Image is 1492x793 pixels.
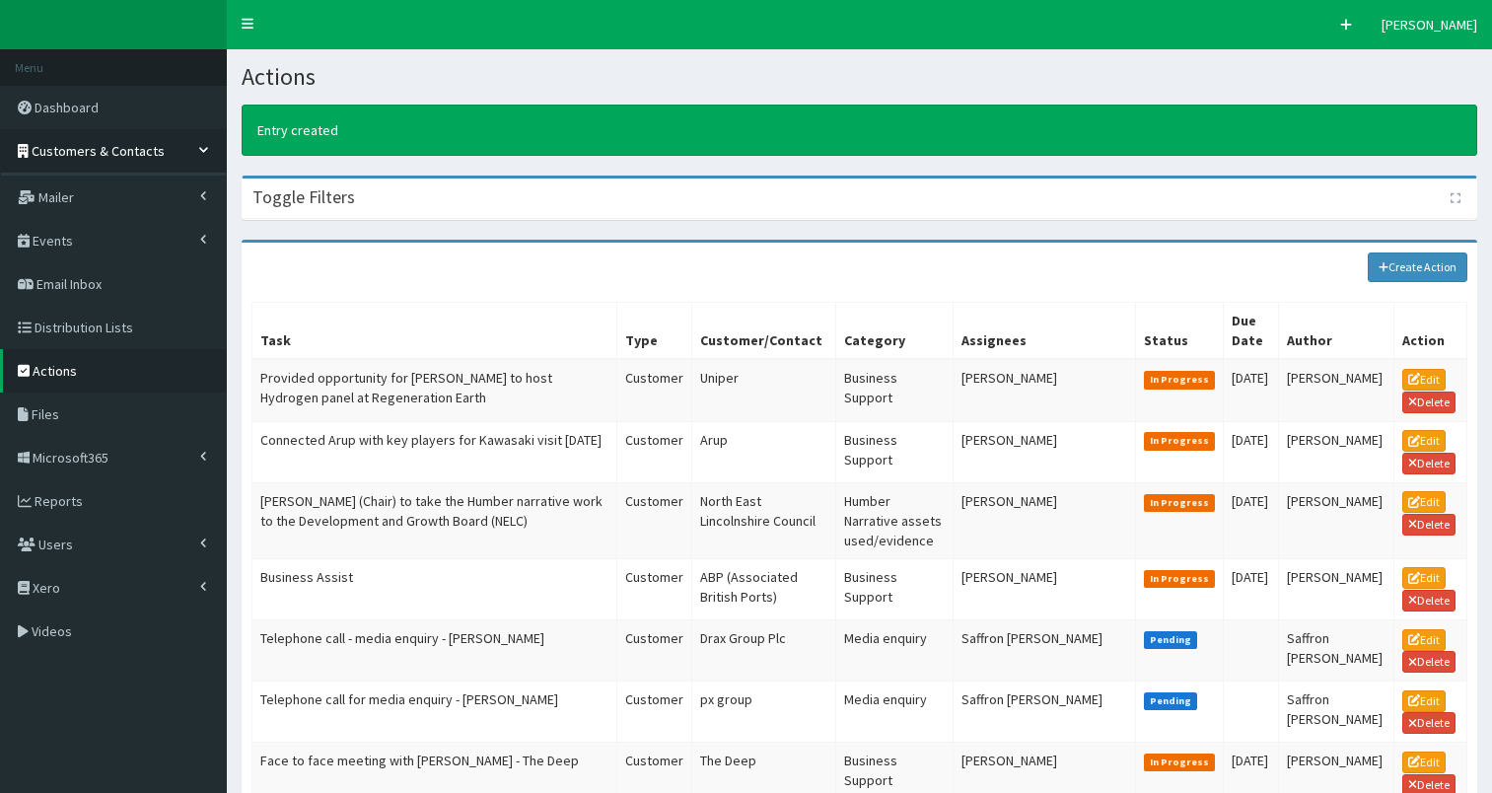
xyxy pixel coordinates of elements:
td: Business Support [836,421,953,482]
h1: Actions [242,64,1477,90]
td: Uniper [691,359,836,421]
td: Provided opportunity for [PERSON_NAME] to host Hydrogen panel at Regeneration Earth [252,359,617,421]
td: Customer [616,421,691,482]
td: [PERSON_NAME] [1278,359,1393,421]
th: Assignees [953,303,1135,360]
td: [DATE] [1224,482,1279,558]
td: Saffron [PERSON_NAME] [953,619,1135,681]
h3: Toggle Filters [252,188,355,206]
td: Arup [691,421,836,482]
td: Media enquiry [836,619,953,681]
td: Business Support [836,558,953,619]
th: Category [836,303,953,360]
span: Files [32,405,59,423]
td: [DATE] [1224,558,1279,619]
th: Task [252,303,617,360]
td: Saffron [PERSON_NAME] [1278,682,1393,743]
th: Due Date [1224,303,1279,360]
span: Xero [33,579,60,597]
th: Status [1135,303,1224,360]
td: [PERSON_NAME] [1278,482,1393,558]
td: Business Support [836,359,953,421]
span: Distribution Lists [35,319,133,336]
td: [PERSON_NAME] [953,421,1135,482]
td: px group [691,682,836,743]
a: Delete [1402,514,1456,536]
td: Drax Group Plc [691,619,836,681]
div: Entry created [242,105,1477,156]
span: Dashboard [35,99,99,116]
a: Edit [1402,629,1446,651]
span: Pending [1144,631,1198,649]
th: Author [1278,303,1393,360]
span: Email Inbox [36,275,102,293]
span: In Progress [1144,754,1216,771]
td: Customer [616,558,691,619]
th: Customer/Contact [691,303,836,360]
a: Delete [1402,651,1456,673]
th: Type [616,303,691,360]
span: Microsoft365 [33,449,108,467]
a: Edit [1402,567,1446,589]
td: [PERSON_NAME] [953,359,1135,421]
span: [PERSON_NAME] [1382,16,1477,34]
span: Events [33,232,73,250]
td: [PERSON_NAME] [1278,558,1393,619]
td: Media enquiry [836,682,953,743]
span: In Progress [1144,570,1216,588]
span: In Progress [1144,494,1216,512]
a: Delete [1402,712,1456,734]
span: Users [38,536,73,553]
span: Videos [32,622,72,640]
td: Saffron [PERSON_NAME] [953,682,1135,743]
span: Mailer [38,188,74,206]
td: Saffron [PERSON_NAME] [1278,619,1393,681]
td: Customer [616,619,691,681]
td: Telephone call for media enquiry - [PERSON_NAME] [252,682,617,743]
a: Delete [1402,590,1456,612]
td: [PERSON_NAME] [1278,421,1393,482]
a: Delete [1402,392,1456,413]
a: Edit [1402,690,1446,712]
td: [DATE] [1224,421,1279,482]
th: Action [1393,303,1466,360]
td: [DATE] [1224,359,1279,421]
a: Create Action [1368,252,1468,282]
span: In Progress [1144,371,1216,389]
a: Edit [1402,491,1446,513]
span: Reports [35,492,83,510]
td: Business Assist [252,558,617,619]
td: Customer [616,359,691,421]
span: Customers & Contacts [32,142,165,160]
td: Customer [616,682,691,743]
span: Pending [1144,692,1198,710]
td: ABP (Associated British Ports) [691,558,836,619]
a: Edit [1402,752,1446,773]
td: Telephone call - media enquiry - [PERSON_NAME] [252,619,617,681]
td: Connected Arup with key players for Kawasaki visit [DATE] [252,421,617,482]
td: Humber Narrative assets used/evidence [836,482,953,558]
td: Customer [616,482,691,558]
a: Edit [1402,430,1446,452]
span: Actions [33,362,77,380]
td: [PERSON_NAME] [953,558,1135,619]
td: [PERSON_NAME] (Chair) to take the Humber narrative work to the Development and Growth Board (NELC) [252,482,617,558]
td: North East Lincolnshire Council [691,482,836,558]
a: Edit [1402,369,1446,391]
td: [PERSON_NAME] [953,482,1135,558]
span: In Progress [1144,432,1216,450]
a: Delete [1402,453,1456,474]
